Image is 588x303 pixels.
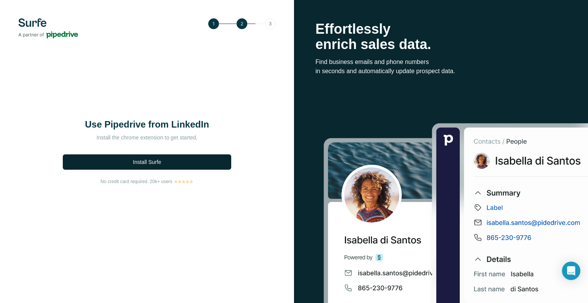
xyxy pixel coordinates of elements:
[323,122,588,303] img: Surfe Stock Photo - Selling good vibes
[315,67,567,76] p: in seconds and automatically update prospect data.
[208,18,276,29] img: Step 2
[315,37,567,52] p: enrich sales data.
[63,154,231,170] button: Install Surfe
[315,57,567,67] p: Find business emails and phone numbers
[70,118,224,131] h1: Use Pipedrive from LinkedIn
[70,134,224,141] p: Install the chrome extension to get started.
[562,262,580,280] div: Open Intercom Messenger
[101,178,173,185] span: No credit card required. 20k+ users
[18,18,78,38] img: Surfe's logo
[315,21,567,37] p: Effortlessly
[133,158,161,166] span: Install Surfe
